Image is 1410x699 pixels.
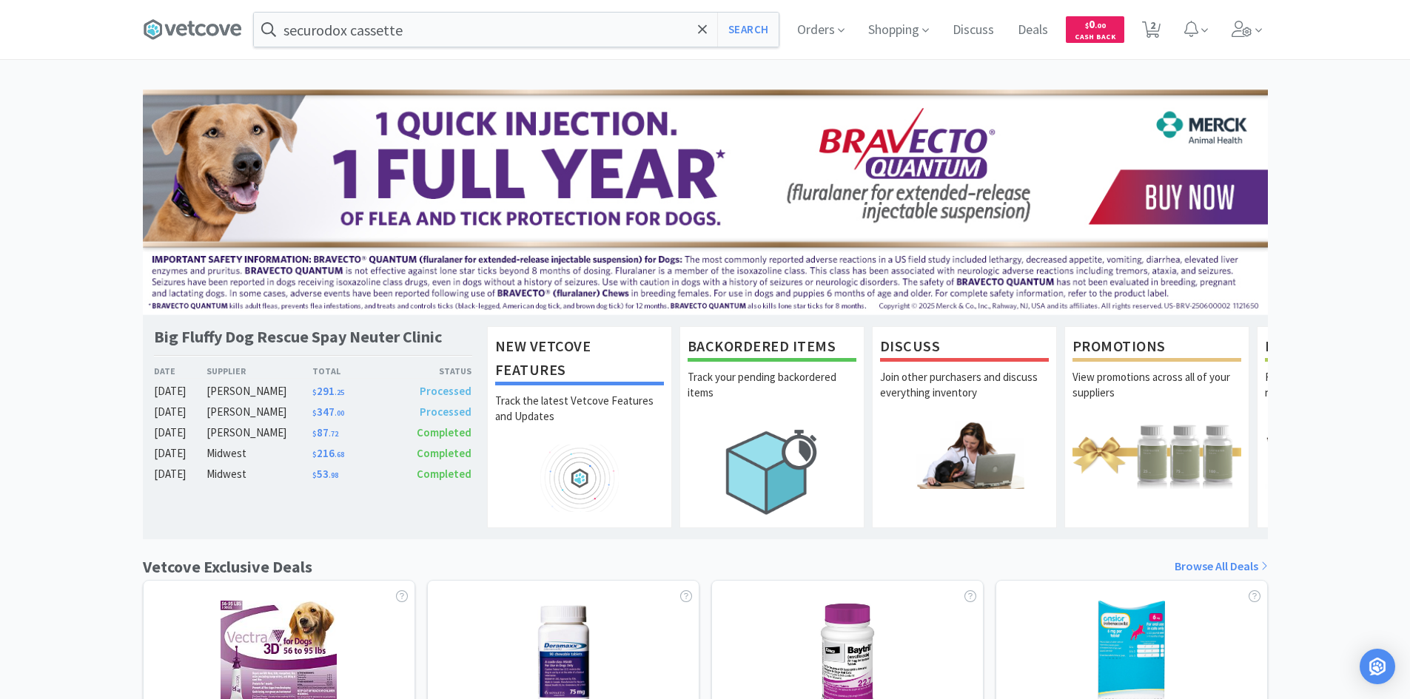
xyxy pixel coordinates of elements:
a: [DATE][PERSON_NAME]$291.25Processed [154,382,472,400]
a: Backordered ItemsTrack your pending backordered items [679,326,865,527]
span: Completed [417,446,471,460]
p: View promotions across all of your suppliers [1072,369,1241,421]
span: $ [312,470,317,480]
a: 2 [1136,25,1166,38]
img: 3ffb5edee65b4d9ab6d7b0afa510b01f.jpg [143,90,1268,314]
a: Discuss [947,24,1000,37]
span: . 72 [329,429,338,439]
span: Processed [420,384,471,398]
a: DiscussJoin other purchasers and discuss everything inventory [872,326,1057,527]
input: Search by item, sku, manufacturer, ingredient, size... [254,13,779,47]
span: . 68 [335,450,344,459]
a: New Vetcove FeaturesTrack the latest Vetcove Features and Updates [487,326,672,527]
div: [DATE] [154,382,207,400]
img: hero_promotions.png [1072,421,1241,488]
p: Join other purchasers and discuss everything inventory [880,369,1049,421]
div: [PERSON_NAME] [207,403,312,421]
span: . 00 [335,408,344,418]
span: $ [1085,21,1089,30]
span: . 25 [335,388,344,397]
span: 87 [312,425,338,439]
span: $ [312,450,317,459]
h1: Promotions [1072,334,1241,362]
span: Completed [417,467,471,481]
img: hero_backorders.png [688,421,856,522]
h1: Vetcove Exclusive Deals [143,554,312,580]
a: PromotionsView promotions across all of your suppliers [1064,326,1249,527]
div: [PERSON_NAME] [207,424,312,442]
div: [DATE] [154,403,207,421]
a: Browse All Deals [1175,557,1268,576]
span: Processed [420,405,471,419]
span: 216 [312,446,344,460]
h1: Discuss [880,334,1049,362]
h1: Big Fluffy Dog Rescue Spay Neuter Clinic [154,326,442,348]
h1: Backordered Items [688,334,856,362]
span: $ [312,388,317,397]
div: Midwest [207,465,312,483]
span: Cash Back [1075,33,1115,43]
span: $ [312,429,317,439]
button: Search [717,13,779,47]
div: Date [154,364,207,378]
a: [DATE]Midwest$216.68Completed [154,445,472,462]
div: [PERSON_NAME] [207,382,312,400]
div: Open Intercom Messenger [1360,649,1395,684]
h1: New Vetcove Features [495,334,664,385]
span: . 98 [329,470,338,480]
a: [DATE]Midwest$53.98Completed [154,465,472,483]
a: [DATE][PERSON_NAME]$347.00Processed [154,403,472,421]
img: hero_feature_roadmap.png [495,445,664,512]
span: 53 [312,467,338,481]
span: . 00 [1095,21,1106,30]
div: Total [312,364,392,378]
span: 291 [312,384,344,398]
p: Track your pending backordered items [688,369,856,421]
div: [DATE] [154,465,207,483]
a: $0.00Cash Back [1066,10,1124,50]
div: Status [392,364,472,378]
span: Completed [417,425,471,439]
span: 347 [312,405,344,419]
div: Midwest [207,445,312,462]
a: [DATE][PERSON_NAME]$87.72Completed [154,424,472,442]
p: Track the latest Vetcove Features and Updates [495,393,664,445]
span: $ [312,408,317,418]
a: Deals [1012,24,1054,37]
div: [DATE] [154,445,207,462]
div: [DATE] [154,424,207,442]
img: hero_discuss.png [880,421,1049,488]
span: 0 [1085,17,1106,31]
div: Supplier [207,364,312,378]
